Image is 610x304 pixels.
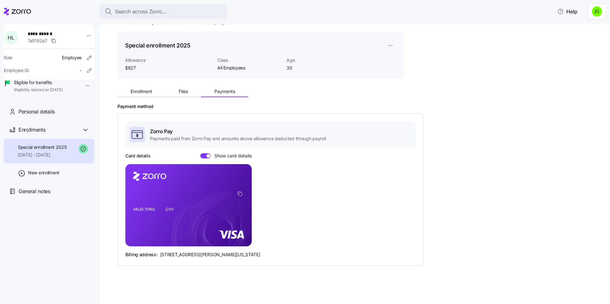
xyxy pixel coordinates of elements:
[286,57,351,63] span: Age
[14,79,63,86] span: Eligible for benefits
[14,87,63,93] span: Eligibility started on [DATE]
[117,104,601,110] h2: Payment method
[62,54,82,61] span: Employee
[19,126,45,134] span: Enrollments
[214,89,235,94] span: Payments
[133,207,155,212] tspan: VALID THRU
[179,89,188,94] span: Files
[18,144,67,150] span: Special enrollment 2025
[166,207,174,212] tspan: CVV
[18,152,67,158] span: [DATE] - [DATE]
[28,170,59,176] span: New enrollment
[592,6,602,17] img: a4774ed6021b6d0ef619099e609a7ec5
[4,67,29,74] span: Employee ID
[211,153,252,158] span: Show card details
[19,187,50,195] span: General notes
[100,4,227,19] button: Search across Zorro...
[125,65,212,71] span: $827
[150,127,326,135] span: Zorro Pay
[125,41,190,49] h1: Special enrollment 2025
[160,251,260,258] span: [STREET_ADDRESS][PERSON_NAME][US_STATE]
[237,191,243,197] button: copy-to-clipboard
[115,8,167,16] span: Search across Zorro...
[8,35,14,40] span: H L
[557,8,577,15] span: Help
[552,5,583,18] button: Help
[130,89,152,94] span: Enrollment
[217,57,281,63] span: Class
[19,108,55,116] span: Personal details
[125,251,158,258] span: Billing address:
[286,65,351,71] span: 30
[150,135,326,142] span: Payments paid from Zorro Pay and amounts above allowance deducted through payroll
[217,65,281,71] span: All Employees
[80,67,82,74] span: -
[125,57,212,63] span: Allowance
[125,153,151,159] h3: Card details
[28,38,47,44] span: 7e5192a7
[4,54,12,61] span: Role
